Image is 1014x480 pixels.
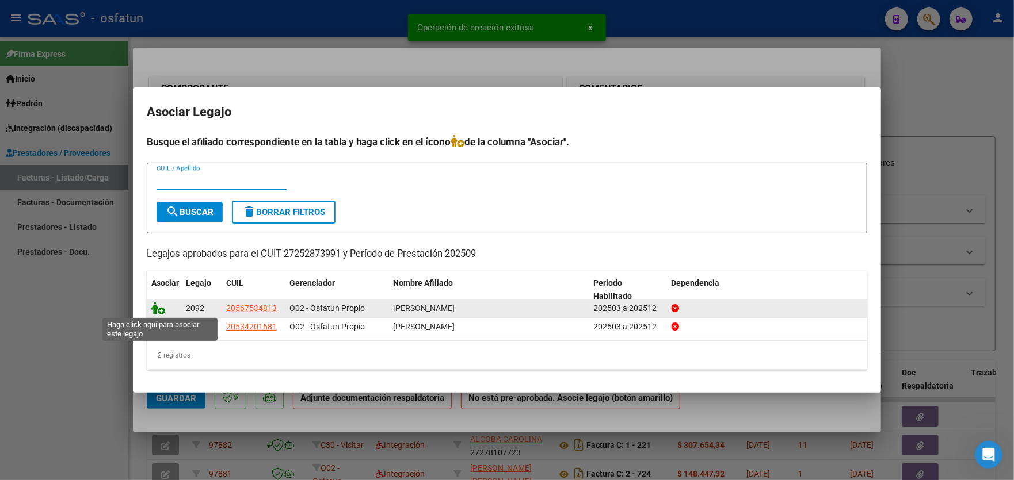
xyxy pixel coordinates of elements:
[226,322,277,331] span: 20534201681
[594,278,632,301] span: Periodo Habilitado
[147,101,867,123] h2: Asociar Legajo
[289,304,365,313] span: O02 - Osfatun Propio
[186,322,204,331] span: 2042
[672,278,720,287] span: Dependencia
[166,207,214,217] span: Buscar
[242,207,325,217] span: Borrar Filtros
[186,278,211,287] span: Legajo
[151,278,179,287] span: Asociar
[594,302,662,315] div: 202503 a 202512
[147,135,867,149] h4: Busque el afiliado correspondiente en la tabla y haga click en el ícono de la columna "Asociar".
[388,271,589,309] datatable-header-cell: Nombre Afiliado
[285,271,388,309] datatable-header-cell: Gerenciador
[147,341,867,370] div: 2 registros
[181,271,222,309] datatable-header-cell: Legajo
[289,278,335,287] span: Gerenciador
[589,271,667,309] datatable-header-cell: Periodo Habilitado
[222,271,285,309] datatable-header-cell: CUIL
[232,201,336,224] button: Borrar Filtros
[186,304,204,313] span: 2092
[393,322,455,331] span: ALMAZAN DYLAN TIZIANO
[226,278,243,287] span: CUIL
[157,202,223,222] button: Buscar
[147,271,181,309] datatable-header-cell: Asociar
[289,322,365,331] span: O02 - Osfatun Propio
[975,441,1002,469] iframe: Intercom live chat
[242,205,256,218] mat-icon: delete
[147,247,867,262] p: Legajos aprobados para el CUIT 27252873991 y Período de Prestación 202509
[594,320,662,333] div: 202503 a 202512
[393,304,455,313] span: FERNANDEZ LEANDRO ANTONIO
[393,278,453,287] span: Nombre Afiliado
[226,304,277,313] span: 20567534813
[166,205,180,218] mat-icon: search
[667,271,868,309] datatable-header-cell: Dependencia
